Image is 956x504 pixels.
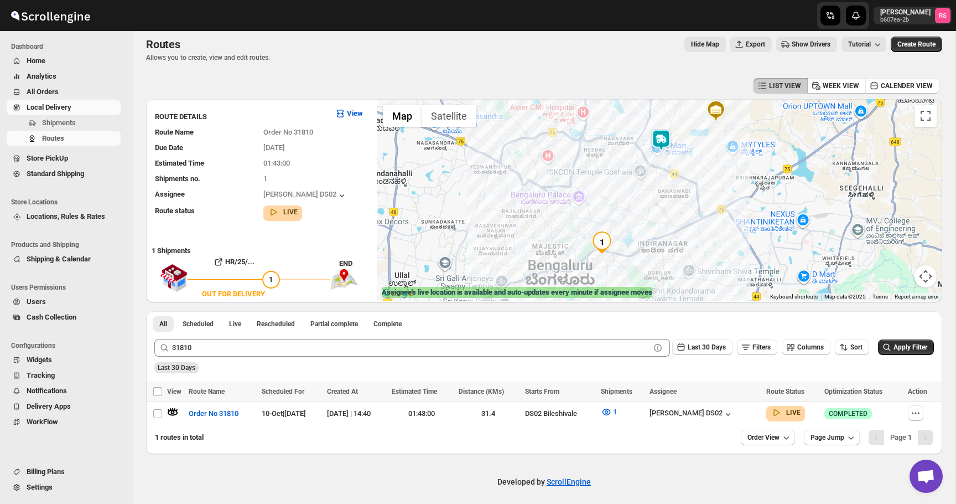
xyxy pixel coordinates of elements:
[497,476,591,487] p: Developed by
[263,190,347,201] div: [PERSON_NAME] DS02
[848,40,871,48] span: Tutorial
[155,111,326,122] h3: ROUTE DETAILS
[850,343,863,351] span: Sort
[263,128,313,136] span: Order No 31810
[392,388,437,395] span: Estimated Time
[42,134,64,142] span: Routes
[688,343,726,351] span: Last 30 Days
[810,433,844,442] span: Page Jump
[257,320,295,328] span: Rescheduled
[268,207,298,218] button: LIVE
[269,275,273,284] span: 1
[7,414,121,430] button: WorkFlow
[310,320,358,328] span: Partial complete
[908,433,912,441] b: 1
[225,258,254,266] b: HR/25/...
[891,37,942,52] button: Create Route
[27,56,45,65] span: Home
[159,320,167,328] span: All
[730,37,772,52] button: Export
[27,371,55,379] span: Tracking
[746,40,765,49] span: Export
[771,407,801,418] button: LIVE
[27,313,76,321] span: Cash Collection
[155,433,204,441] span: 1 routes in total
[7,464,121,480] button: Billing Plans
[11,341,125,350] span: Configurations
[380,286,417,301] a: Open this area in Google Maps (opens a new window)
[7,368,121,383] button: Tracking
[339,258,372,269] div: END
[155,174,200,183] span: Shipments no.
[878,340,934,355] button: Apply Filter
[547,477,591,486] a: ScrollEngine
[769,81,801,90] span: LIST VIEW
[155,128,194,136] span: Route Name
[155,207,195,215] span: Route status
[684,37,726,52] button: Map action label
[601,388,632,395] span: Shipments
[27,72,56,80] span: Analytics
[11,283,125,292] span: Users Permissions
[155,190,185,198] span: Assignee
[824,294,866,300] span: Map data ©2025
[880,17,931,23] p: b607ea-2b
[525,408,594,419] div: DS02 Bileshivale
[7,352,121,368] button: Widgets
[392,408,452,419] div: 01:43:00
[27,103,71,111] span: Local Delivery
[770,293,818,301] button: Keyboard shortcuts
[27,297,46,306] span: Users
[7,115,121,131] button: Shipments
[881,81,933,90] span: CALENDER VIEW
[7,69,121,84] button: Analytics
[382,287,652,298] label: Assignee's live location is available and auto-updates every minute if assignee moves
[146,38,180,51] span: Routes
[874,7,952,24] button: User menu
[766,388,804,395] span: Route Status
[939,12,947,19] text: RS
[841,37,886,52] button: Tutorial
[27,169,84,178] span: Standard Shipping
[7,383,121,399] button: Notifications
[330,269,358,290] img: trip_end.png
[786,409,801,416] b: LIVE
[7,131,121,146] button: Routes
[27,255,91,263] span: Shipping & Calendar
[11,198,125,207] span: Store Locations
[7,310,121,325] button: Cash Collection
[880,8,931,17] p: [PERSON_NAME]
[672,340,732,355] button: Last 30 Days
[7,480,121,495] button: Settings
[908,388,927,395] span: Action
[792,40,830,49] span: Show Drivers
[7,209,121,224] button: Locations, Rules & Rates
[146,241,191,255] b: 1 Shipments
[27,387,67,395] span: Notifications
[915,265,937,287] button: Map camera controls
[27,212,105,220] span: Locations, Rules & Rates
[459,408,519,419] div: 31.4
[7,84,121,100] button: All Orders
[872,294,888,300] a: Terms (opens in new tab)
[347,109,363,117] b: View
[327,408,385,419] div: [DATE] | 14:40
[27,356,52,364] span: Widgets
[895,294,939,300] a: Report a map error
[650,388,677,395] span: Assignee
[262,409,306,418] span: 10-Oct | [DATE]
[422,105,476,127] button: Show satellite imagery
[650,409,734,420] button: [PERSON_NAME] DS02
[869,430,933,445] nav: Pagination
[189,408,238,419] span: Order No 31810
[158,364,195,372] span: Last 30 Days
[824,388,882,395] span: Optimization Status
[897,40,936,49] span: Create Route
[153,316,174,332] button: All routes
[263,143,285,152] span: [DATE]
[27,418,58,426] span: WorkFlow
[380,286,417,301] img: Google
[146,53,270,62] p: Allows you to create, view and edit routes.
[263,159,290,167] span: 01:43:00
